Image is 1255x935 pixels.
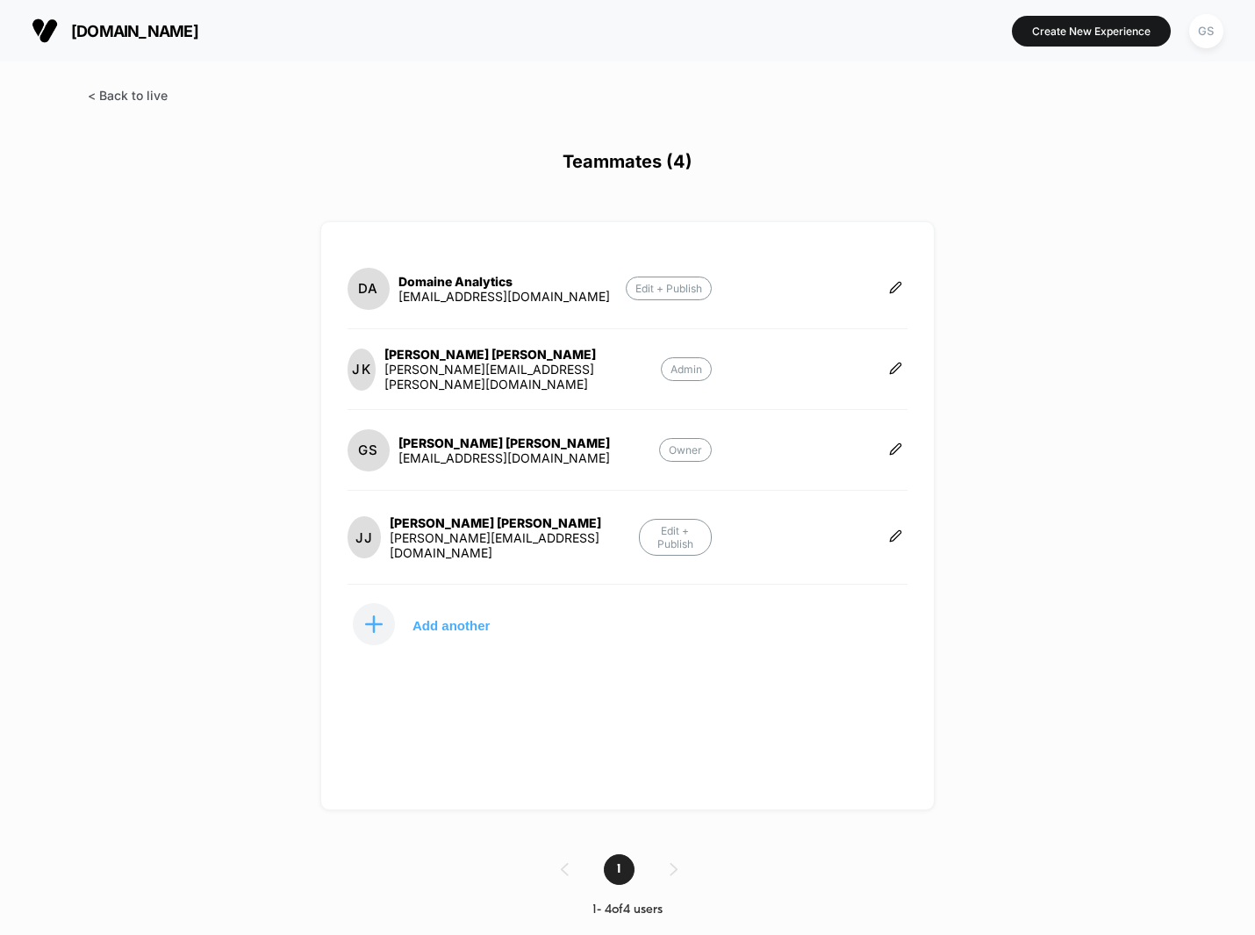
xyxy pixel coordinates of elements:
button: GS [1184,13,1229,49]
p: Owner [659,438,712,462]
button: Create New Experience [1012,16,1171,47]
button: [DOMAIN_NAME] [26,17,204,45]
p: Add another [412,621,490,629]
span: 1 [604,854,635,885]
div: [PERSON_NAME] [PERSON_NAME] [398,435,610,450]
p: JJ [355,529,373,546]
div: Domaine Analytics [398,274,610,289]
div: [PERSON_NAME][EMAIL_ADDRESS][DOMAIN_NAME] [390,530,639,560]
button: Add another [348,602,523,646]
div: [EMAIL_ADDRESS][DOMAIN_NAME] [398,289,610,304]
div: GS [1189,14,1223,48]
p: Admin [661,357,712,381]
img: Visually logo [32,18,58,44]
div: [PERSON_NAME] [PERSON_NAME] [384,347,661,362]
div: [EMAIL_ADDRESS][DOMAIN_NAME] [398,450,610,465]
p: GS [358,442,378,458]
div: [PERSON_NAME][EMAIL_ADDRESS][PERSON_NAME][DOMAIN_NAME] [384,362,661,392]
p: DA [358,280,378,297]
p: Edit + Publish [639,519,712,556]
span: [DOMAIN_NAME] [71,22,198,40]
p: Edit + Publish [626,277,712,300]
p: JK [352,361,370,378]
div: [PERSON_NAME] [PERSON_NAME] [390,515,639,530]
